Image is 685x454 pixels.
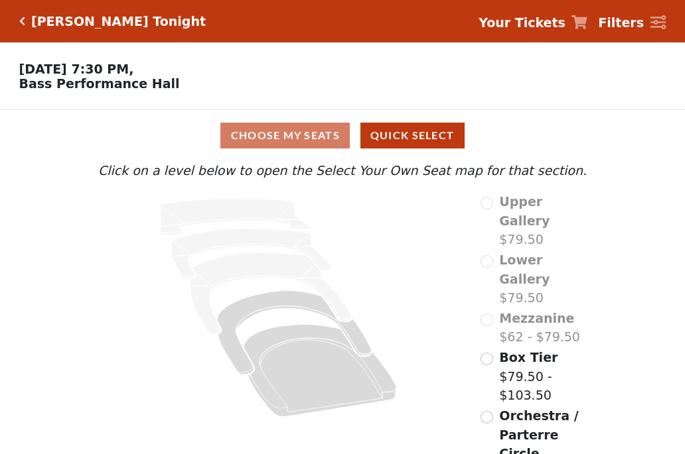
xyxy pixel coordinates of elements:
path: Lower Gallery - Seats Available: 0 [172,229,332,279]
path: Box Tier - Seats Available: 80 [217,291,371,374]
a: Your Tickets [479,13,587,32]
a: Click here to go back to filters [19,17,25,26]
span: Lower Gallery [499,253,550,286]
p: Click on a level below to open the Select Your Own Seat map for that section. [95,161,590,180]
h5: [PERSON_NAME] Tonight [31,14,206,29]
span: Upper Gallery [499,194,550,228]
strong: Filters [598,15,644,30]
label: $79.50 [499,251,590,308]
label: $79.50 - $103.50 [499,348,590,405]
span: Box Tier [499,350,558,365]
path: Mezzanine - Seats Available: 0 [190,253,352,334]
strong: Your Tickets [479,15,566,30]
path: Upper Gallery - Seats Available: 0 [160,199,311,235]
label: $79.50 [499,192,590,249]
path: Orchestra / Parterre Circle - Seats Available: 563 [244,325,397,417]
a: Filters [598,13,666,32]
button: Quick Select [360,123,465,148]
label: $62 - $79.50 [499,309,580,347]
span: Mezzanine [499,311,574,325]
